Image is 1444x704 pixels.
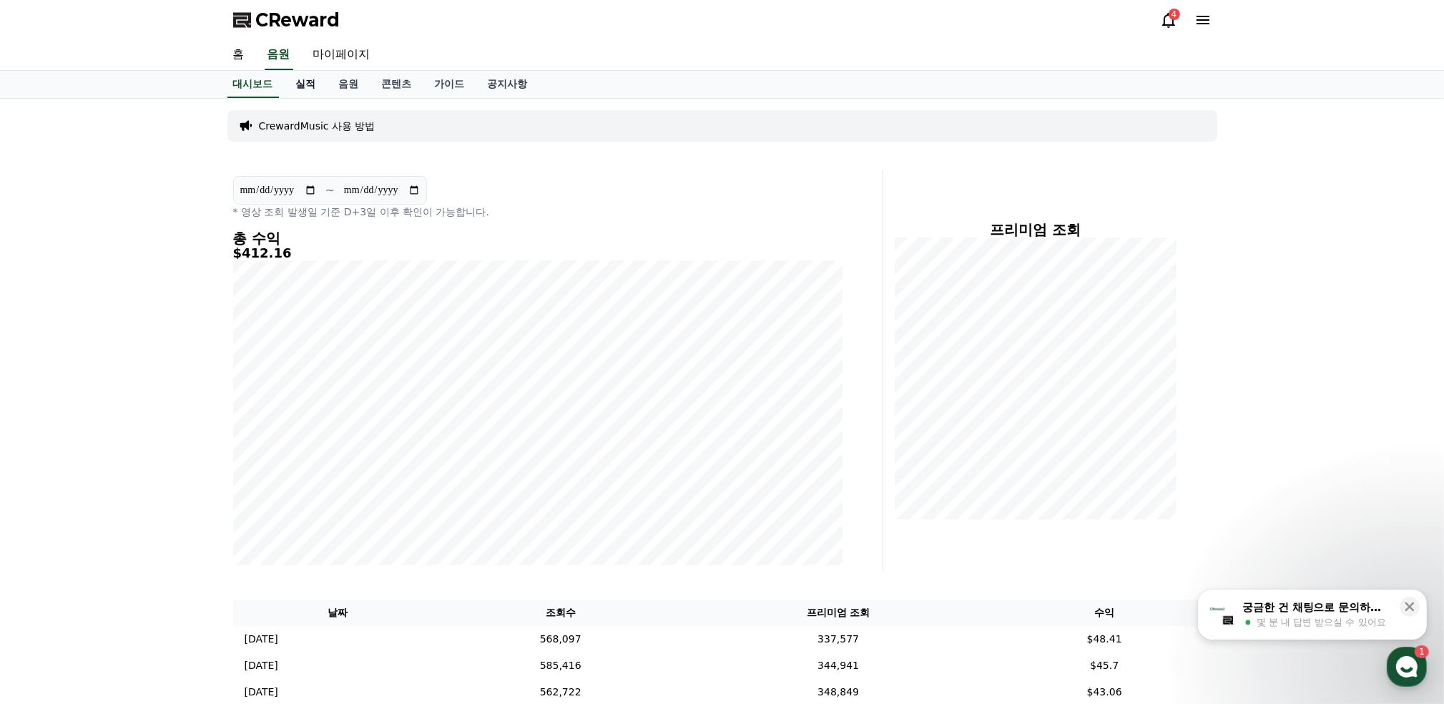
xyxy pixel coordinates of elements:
p: [DATE] [245,685,278,700]
td: $48.41 [998,626,1212,652]
a: 홈 [222,40,256,70]
div: 4 [1169,9,1180,20]
th: 날짜 [233,600,443,626]
td: 585,416 [442,652,679,679]
a: CReward [233,9,340,31]
h4: 프리미엄 조회 [895,222,1177,238]
span: 설정 [221,475,238,487]
a: 4 [1160,11,1177,29]
td: $45.7 [998,652,1212,679]
span: 대화 [131,476,148,487]
a: 마이페이지 [302,40,382,70]
a: 음원 [265,40,293,70]
td: 568,097 [442,626,679,652]
a: 홈 [4,454,94,489]
a: CrewardMusic 사용 방법 [259,119,375,133]
th: 조회수 [442,600,679,626]
a: 음원 [328,71,370,98]
a: 콘텐츠 [370,71,423,98]
span: 홈 [45,475,54,487]
a: 실적 [285,71,328,98]
a: 가이드 [423,71,476,98]
td: 344,941 [679,652,998,679]
h5: $412.16 [233,246,843,260]
a: 설정 [185,454,275,489]
p: [DATE] [245,632,278,647]
a: 1대화 [94,454,185,489]
h4: 총 수익 [233,230,843,246]
th: 수익 [998,600,1212,626]
td: 337,577 [679,626,998,652]
p: ~ [325,182,335,199]
a: 공지사항 [476,71,539,98]
th: 프리미엄 조회 [679,600,998,626]
span: 1 [145,453,150,464]
p: * 영상 조회 발생일 기준 D+3일 이후 확인이 가능합니다. [233,205,843,219]
a: 대시보드 [227,71,279,98]
span: CReward [256,9,340,31]
p: [DATE] [245,658,278,673]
